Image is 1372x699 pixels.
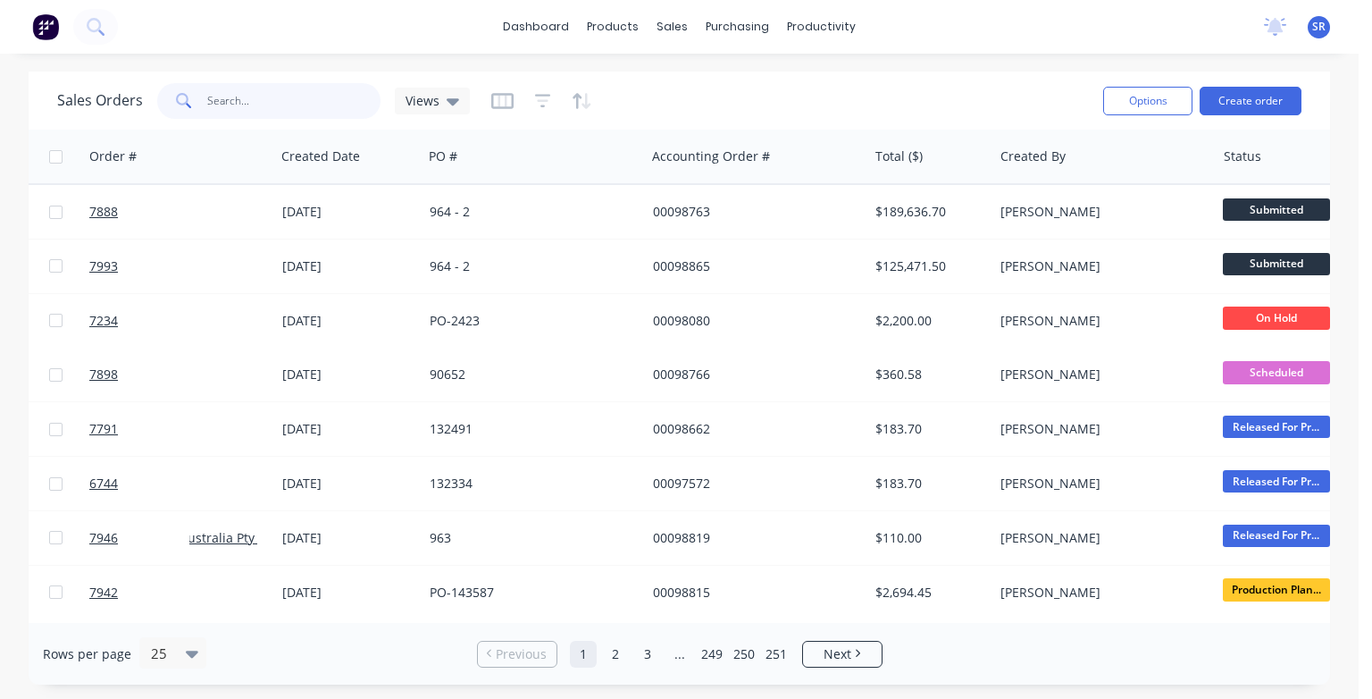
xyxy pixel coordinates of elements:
div: $110.00 [875,529,980,547]
div: [DATE] [282,203,415,221]
span: 7234 [89,312,118,330]
div: $2,694.45 [875,584,980,602]
div: [DATE] [282,257,415,275]
span: 6744 [89,475,118,493]
div: [PERSON_NAME] [1000,257,1199,275]
button: Create order [1200,87,1301,115]
div: PO # [429,147,457,165]
a: Page 250 [731,641,757,668]
span: 7946 [89,529,118,547]
div: PO-2423 [430,312,628,330]
span: Next [824,645,851,663]
a: Page 1 is your current page [570,641,597,668]
span: 7993 [89,257,118,275]
a: dashboard [494,13,578,40]
button: Options [1103,87,1192,115]
div: 00098815 [653,584,851,602]
div: [PERSON_NAME] [1000,529,1199,547]
div: Total ($) [875,147,923,165]
div: $2,200.00 [875,312,980,330]
span: 7942 [89,584,118,602]
span: Scheduled [1223,361,1330,383]
div: products [578,13,648,40]
div: 00098662 [653,420,851,438]
div: $183.70 [875,475,980,493]
div: [PERSON_NAME] [1000,312,1199,330]
a: Page 249 [699,641,725,668]
div: [DATE] [282,475,415,493]
a: 7234 [89,294,197,348]
div: 963 [430,529,628,547]
div: [DATE] [282,366,415,383]
div: 00098763 [653,203,851,221]
span: Submitted [1223,253,1330,275]
a: 7942 [89,566,197,619]
div: Order # [89,147,137,165]
a: Page 3 [634,641,661,668]
div: [PERSON_NAME] [1000,203,1199,221]
a: Previous page [478,645,556,663]
div: Accounting Order # [652,147,770,165]
div: 00098766 [653,366,851,383]
input: Search... [207,83,381,119]
div: PO-143587 [430,584,628,602]
div: [PERSON_NAME] [1000,584,1199,602]
div: 132334 [430,475,628,493]
a: Jump forward [666,641,693,668]
span: SR [1312,19,1326,35]
span: Submitted [1223,198,1330,221]
div: Status [1224,147,1261,165]
div: [PERSON_NAME] [1000,475,1199,493]
span: 7898 [89,366,118,383]
span: Previous [496,645,547,663]
div: productivity [778,13,865,40]
a: 7946 [89,511,197,565]
div: [DATE] [282,584,415,602]
span: Released For Pr... [1223,470,1330,493]
div: Created Date [281,147,360,165]
span: Released For Pr... [1223,525,1330,547]
div: 964 - 2 [430,257,628,275]
h1: Sales Orders [57,92,143,109]
a: Next page [803,645,882,663]
span: Released For Pr... [1223,416,1330,438]
ul: Pagination [470,641,890,668]
a: 7888 [89,185,197,239]
div: [DATE] [282,420,415,438]
div: 964 - 2 [430,203,628,221]
a: Page 2 [602,641,629,668]
div: 00097572 [653,475,851,493]
div: 132491 [430,420,628,438]
div: purchasing [697,13,778,40]
a: 7993 [89,240,197,293]
div: [PERSON_NAME] [1000,366,1199,383]
span: 7791 [89,420,118,438]
div: 00098819 [653,529,851,547]
div: sales [648,13,697,40]
span: Views [406,91,439,110]
div: $189,636.70 [875,203,980,221]
a: 7715 [89,619,197,673]
a: 6744 [89,457,197,510]
div: [DATE] [282,529,415,547]
div: [DATE] [282,312,415,330]
div: 00098865 [653,257,851,275]
div: [PERSON_NAME] [1000,420,1199,438]
div: $183.70 [875,420,980,438]
span: Production Plan... [1223,578,1330,601]
div: $125,471.50 [875,257,980,275]
a: 7791 [89,402,197,456]
div: 00098080 [653,312,851,330]
div: 90652 [430,366,628,383]
img: Factory [32,13,59,40]
span: Rows per page [43,645,131,663]
span: On Hold [1223,307,1330,329]
div: Created By [1000,147,1066,165]
span: 7888 [89,203,118,221]
a: Page 251 [763,641,790,668]
a: 7898 [89,348,197,401]
div: $360.58 [875,366,980,383]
